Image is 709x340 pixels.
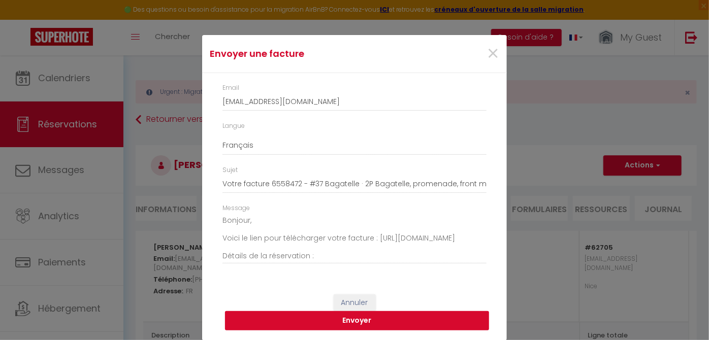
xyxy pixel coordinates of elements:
[8,4,39,35] button: Ouvrir le widget de chat LiveChat
[666,294,701,332] iframe: Chat
[210,47,398,61] h4: Envoyer une facture
[222,121,245,131] label: Langue
[487,43,499,65] button: Close
[222,83,239,93] label: Email
[487,39,499,69] span: ×
[222,203,250,213] label: Message
[334,294,376,312] button: Annuler
[225,311,489,330] button: Envoyer
[222,165,238,175] label: Sujet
